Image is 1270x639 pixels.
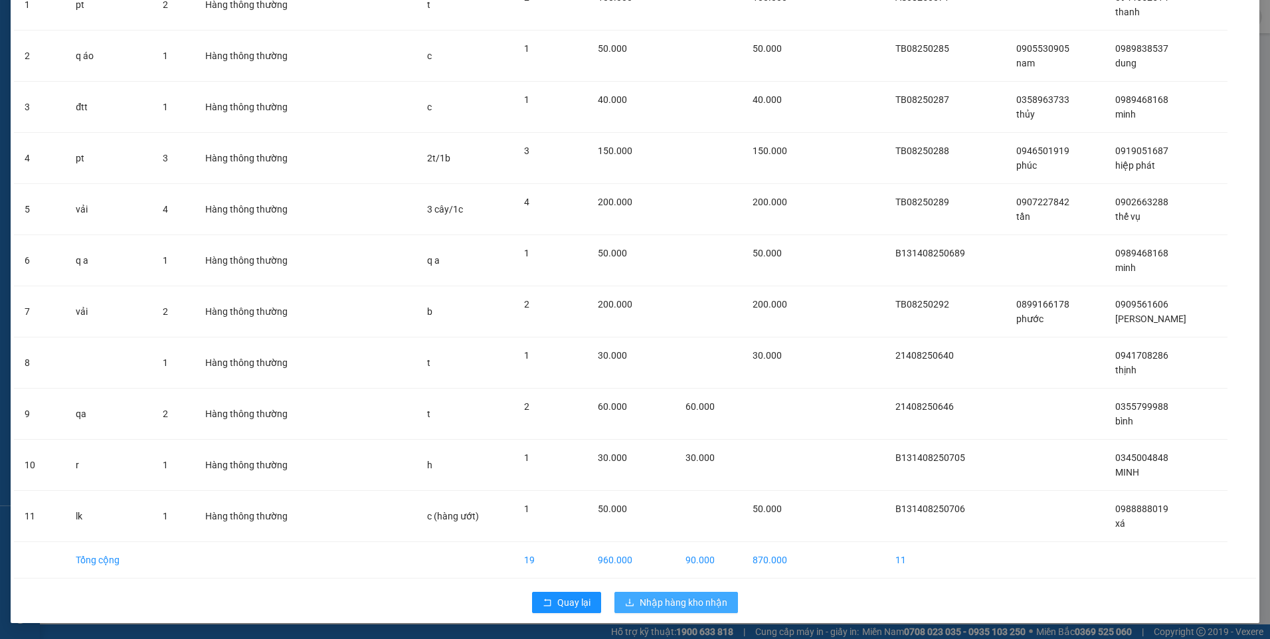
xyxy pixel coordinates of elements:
[195,337,333,389] td: Hàng thông thường
[524,43,529,54] span: 1
[598,299,632,310] span: 200.000
[598,43,627,54] span: 50.000
[1115,503,1168,514] span: 0988888019
[65,286,152,337] td: vải
[65,542,152,579] td: Tổng cộng
[685,401,715,412] span: 60.000
[1115,145,1168,156] span: 0919051687
[65,491,152,542] td: lk
[598,401,627,412] span: 60.000
[65,440,152,491] td: r
[195,491,333,542] td: Hàng thông thường
[524,248,529,258] span: 1
[1115,94,1168,105] span: 0989468168
[753,299,787,310] span: 200.000
[532,592,601,613] button: rollbackQuay lại
[753,503,782,514] span: 50.000
[163,511,168,521] span: 1
[625,598,634,608] span: download
[895,43,949,54] span: TB08250285
[195,31,333,82] td: Hàng thông thường
[1115,365,1136,375] span: thịnh
[640,595,727,610] span: Nhập hàng kho nhận
[524,145,529,156] span: 3
[1115,401,1168,412] span: 0355799988
[557,595,590,610] span: Quay lại
[195,82,333,133] td: Hàng thông thường
[14,440,65,491] td: 10
[598,94,627,105] span: 40.000
[1115,416,1133,426] span: bình
[427,460,432,470] span: h
[753,350,782,361] span: 30.000
[1016,211,1030,222] span: tần
[163,204,168,215] span: 4
[685,452,715,463] span: 30.000
[753,248,782,258] span: 50.000
[65,235,152,286] td: q a
[195,235,333,286] td: Hàng thông thường
[895,197,949,207] span: TB08250289
[1115,211,1140,222] span: thế vụ
[1016,314,1043,324] span: phước
[14,235,65,286] td: 6
[1016,145,1069,156] span: 0946501919
[742,542,816,579] td: 870.000
[14,389,65,440] td: 9
[1016,197,1069,207] span: 0907227842
[1115,518,1125,529] span: xá
[195,286,333,337] td: Hàng thông thường
[895,94,949,105] span: TB08250287
[598,197,632,207] span: 200.000
[163,50,168,61] span: 1
[163,306,168,317] span: 2
[14,491,65,542] td: 11
[598,145,632,156] span: 150.000
[1115,350,1168,361] span: 0941708286
[163,102,168,112] span: 1
[163,357,168,368] span: 1
[598,248,627,258] span: 50.000
[427,409,430,419] span: t
[753,197,787,207] span: 200.000
[524,94,529,105] span: 1
[427,204,463,215] span: 3 cây/1c
[753,145,787,156] span: 150.000
[163,153,168,163] span: 3
[1115,314,1186,324] span: [PERSON_NAME]
[598,452,627,463] span: 30.000
[524,503,529,514] span: 1
[1115,452,1168,463] span: 0345004848
[195,133,333,184] td: Hàng thông thường
[524,299,529,310] span: 2
[195,184,333,235] td: Hàng thông thường
[427,102,432,112] span: c
[427,255,440,266] span: q a
[895,350,954,361] span: 21408250640
[895,145,949,156] span: TB08250288
[753,94,782,105] span: 40.000
[598,503,627,514] span: 50.000
[524,401,529,412] span: 2
[614,592,738,613] button: downloadNhập hàng kho nhận
[1115,467,1139,478] span: MINH
[1115,248,1168,258] span: 0989468168
[895,248,965,258] span: B131408250689
[14,184,65,235] td: 5
[1016,94,1069,105] span: 0358963733
[1115,58,1136,68] span: dung
[895,452,965,463] span: B131408250705
[195,440,333,491] td: Hàng thông thường
[895,503,965,514] span: B131408250706
[14,337,65,389] td: 8
[598,350,627,361] span: 30.000
[163,460,168,470] span: 1
[1016,299,1069,310] span: 0899166178
[1115,109,1136,120] span: minh
[895,299,949,310] span: TB08250292
[14,82,65,133] td: 3
[195,389,333,440] td: Hàng thông thường
[1115,160,1155,171] span: hiệp phát
[895,401,954,412] span: 21408250646
[14,286,65,337] td: 7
